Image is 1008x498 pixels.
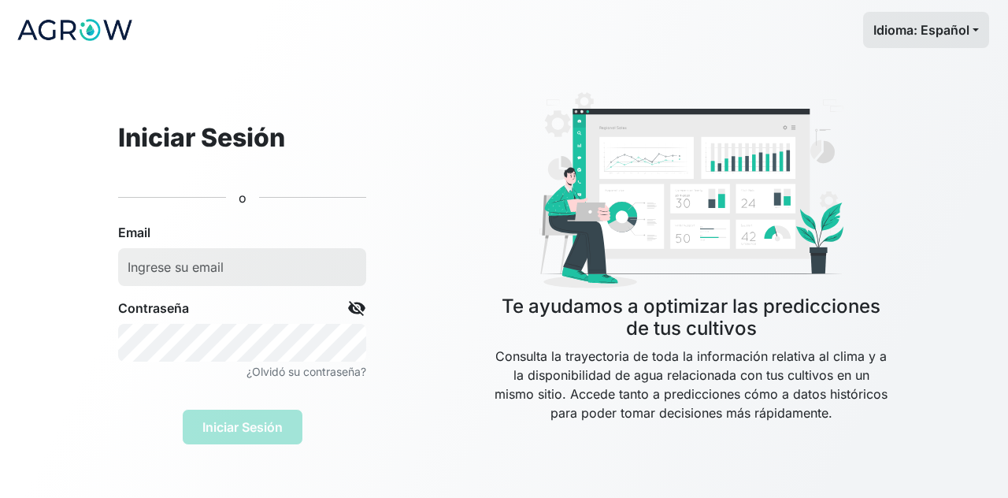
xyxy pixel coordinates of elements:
[246,365,366,378] small: ¿Olvidó su contraseña?
[492,295,890,341] h4: Te ayudamos a optimizar las predicciones de tus cultivos
[118,299,189,318] label: Contraseña
[16,10,134,50] img: logo
[863,12,989,48] button: Idioma: Español
[239,188,246,207] p: o
[118,223,150,242] label: Email
[492,347,890,460] p: Consulta la trayectoria de toda la información relativa al clima y a la disponibilidad de agua re...
[347,299,366,318] span: visibility_off
[118,123,366,153] h2: Iniciar Sesión
[118,248,366,286] input: Ingrese su email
